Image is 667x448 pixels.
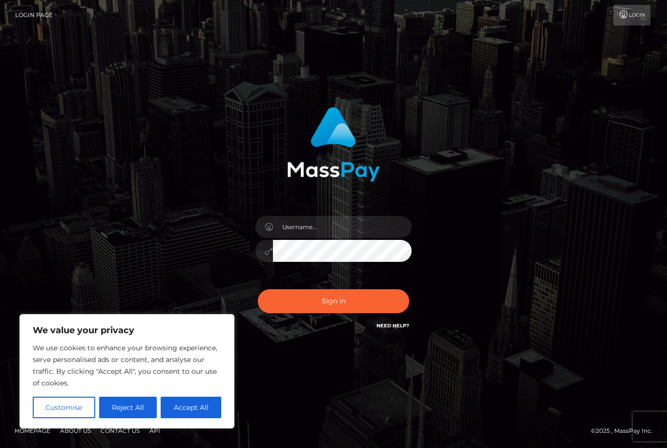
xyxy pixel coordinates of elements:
[33,342,221,389] p: We use cookies to enhance your browsing experience, serve personalised ads or content, and analys...
[56,423,95,438] a: About Us
[146,423,164,438] a: API
[97,423,144,438] a: Contact Us
[33,397,95,418] button: Customise
[613,5,650,25] a: Login
[591,426,660,436] div: © 2025 , MassPay Inc.
[258,289,409,313] button: Sign in
[273,216,412,238] input: Username...
[376,322,409,329] a: Need Help?
[11,423,54,438] a: Homepage
[287,107,380,182] img: MassPay Login
[161,397,221,418] button: Accept All
[33,324,221,336] p: We value your privacy
[15,5,53,25] a: Login Page
[20,314,234,428] div: We value your privacy
[99,397,157,418] button: Reject All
